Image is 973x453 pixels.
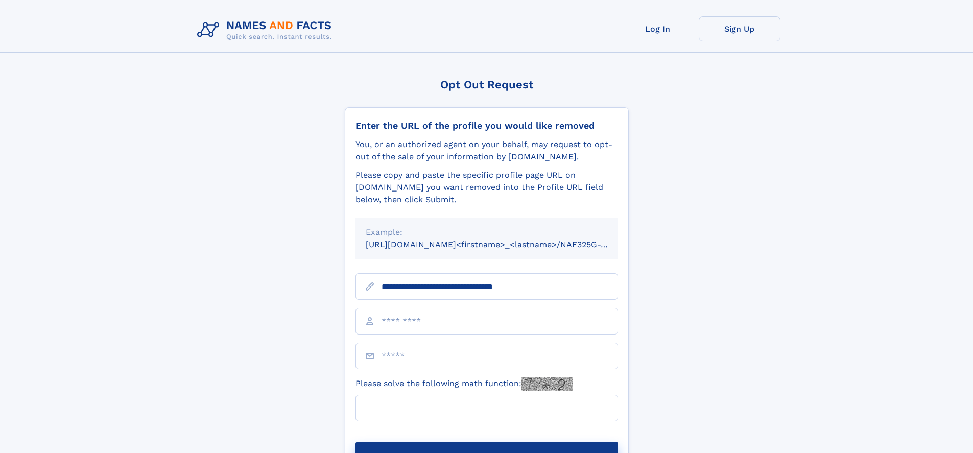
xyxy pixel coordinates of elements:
div: Opt Out Request [345,78,629,91]
div: You, or an authorized agent on your behalf, may request to opt-out of the sale of your informatio... [355,138,618,163]
img: Logo Names and Facts [193,16,340,44]
label: Please solve the following math function: [355,377,573,391]
a: Log In [617,16,699,41]
div: Enter the URL of the profile you would like removed [355,120,618,131]
div: Example: [366,226,608,239]
small: [URL][DOMAIN_NAME]<firstname>_<lastname>/NAF325G-xxxxxxxx [366,240,637,249]
a: Sign Up [699,16,780,41]
div: Please copy and paste the specific profile page URL on [DOMAIN_NAME] you want removed into the Pr... [355,169,618,206]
